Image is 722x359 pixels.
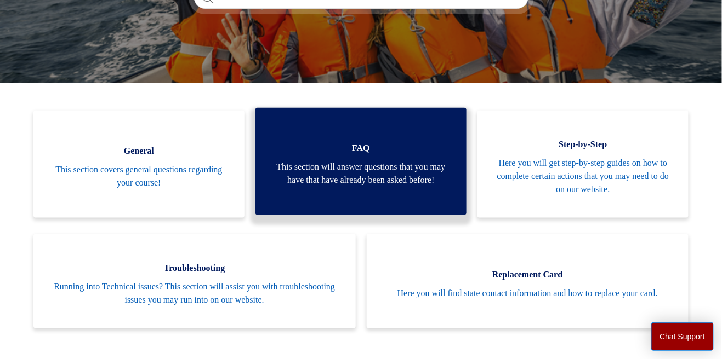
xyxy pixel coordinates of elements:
[494,157,672,196] span: Here you will get step-by-step guides on how to complete certain actions that you may need to do ...
[50,163,228,189] span: This section covers general questions regarding your course!
[494,138,672,151] span: Step-by-Step
[33,234,356,328] a: Troubleshooting Running into Technical issues? This section will assist you with troubleshooting ...
[651,322,714,351] button: Chat Support
[33,111,245,218] a: General This section covers general questions regarding your course!
[50,280,339,306] span: Running into Technical issues? This section will assist you with troubleshooting issues you may r...
[272,142,450,155] span: FAQ
[255,108,467,215] a: FAQ This section will answer questions that you may have that have already been asked before!
[477,111,689,218] a: Step-by-Step Here you will get step-by-step guides on how to complete certain actions that you ma...
[383,268,673,281] span: Replacement Card
[50,262,339,275] span: Troubleshooting
[272,160,450,187] span: This section will answer questions that you may have that have already been asked before!
[367,234,689,328] a: Replacement Card Here you will find state contact information and how to replace your card.
[383,287,673,300] span: Here you will find state contact information and how to replace your card.
[50,144,228,158] span: General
